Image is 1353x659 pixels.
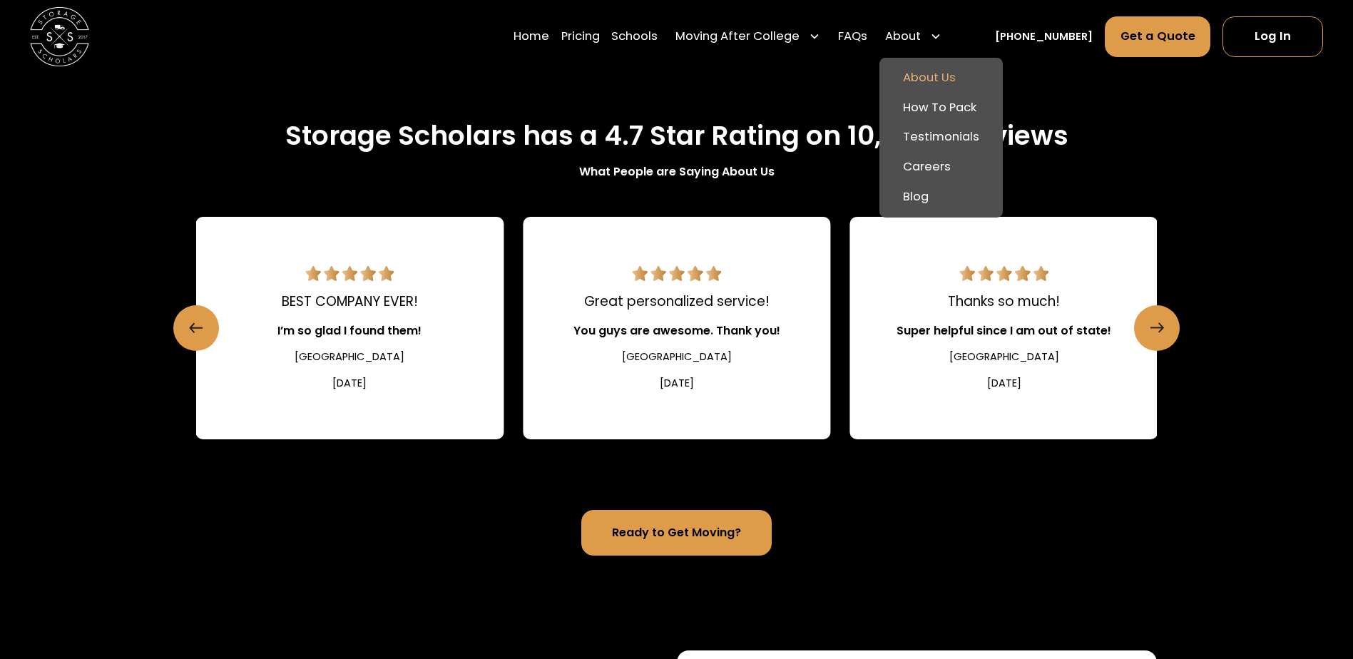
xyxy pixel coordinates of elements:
div: 11 / 22 [196,217,504,439]
nav: About [879,58,1004,218]
div: [DATE] [987,376,1021,392]
div: What People are Saying About Us [579,163,775,180]
div: Super helpful since I am out of state! [897,322,1111,339]
a: Get a Quote [1105,17,1211,57]
div: I’m so glad I found them! [277,322,422,339]
img: 5 star review. [633,266,722,281]
div: Thanks so much! [948,292,1060,312]
a: Previous slide [173,305,219,351]
div: Moving After College [670,16,827,58]
a: How To Pack [885,93,997,123]
a: FAQs [838,16,867,58]
a: 5 star review.Great personalized service!You guys are awesome. Thank you![GEOGRAPHIC_DATA][DATE] [523,217,831,439]
div: [DATE] [660,376,694,392]
div: 13 / 22 [850,217,1158,439]
a: [PHONE_NUMBER] [995,29,1093,45]
a: Home [514,16,549,58]
div: [DATE] [332,376,367,392]
div: You guys are awesome. Thank you! [573,322,780,339]
div: Great personalized service! [584,292,770,312]
a: About Us [885,63,997,93]
div: About [879,16,948,58]
img: Storage Scholars main logo [30,7,89,66]
a: Blog [885,183,997,213]
img: 5 star review. [305,266,394,281]
div: [GEOGRAPHIC_DATA] [949,349,1059,365]
a: 5 star review.BEST COMPANY EVER!I’m so glad I found them![GEOGRAPHIC_DATA][DATE] [196,217,504,439]
h2: Storage Scholars has a 4.7 Star Rating on 10,000+ Reviews [285,120,1068,152]
a: Ready to Get Moving? [581,510,771,555]
a: Schools [611,16,658,58]
a: Pricing [561,16,600,58]
a: Testimonials [885,123,997,153]
a: Next slide [1134,305,1180,351]
div: [GEOGRAPHIC_DATA] [295,349,404,365]
div: BEST COMPANY EVER! [282,292,418,312]
a: Log In [1222,17,1323,57]
div: Moving After College [675,29,800,46]
img: 5 star review. [959,266,1048,281]
div: 12 / 22 [523,217,831,439]
a: Careers [885,153,997,183]
div: [GEOGRAPHIC_DATA] [622,349,732,365]
div: About [885,29,921,46]
a: 5 star review.Thanks so much!Super helpful since I am out of state![GEOGRAPHIC_DATA][DATE] [850,217,1158,439]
